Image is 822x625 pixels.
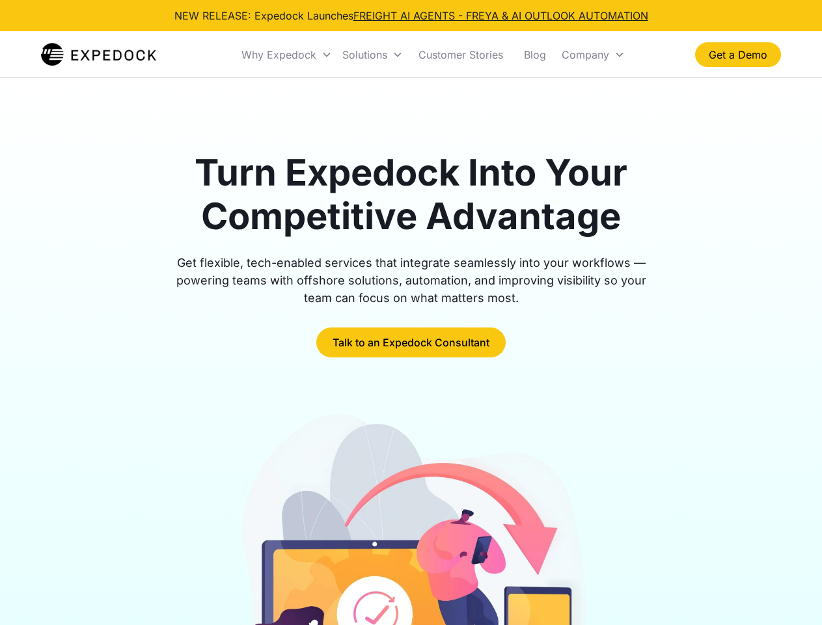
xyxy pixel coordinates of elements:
[241,48,316,61] div: Why Expedock
[342,48,387,61] div: Solutions
[236,33,337,77] div: Why Expedock
[695,42,781,67] a: Get a Demo
[41,42,156,68] img: Expedock Logo
[353,9,648,22] a: FREIGHT AI AGENTS - FREYA & AI OUTLOOK AUTOMATION
[174,8,648,23] div: NEW RELEASE: Expedock Launches
[562,48,609,61] div: Company
[408,33,514,77] a: Customer Stories
[757,562,822,625] iframe: Chat Widget
[41,42,156,68] a: home
[514,33,556,77] a: Blog
[161,254,661,307] div: Get flexible, tech-enabled services that integrate seamlessly into your workflows — powering team...
[161,151,661,238] h1: Turn Expedock Into Your Competitive Advantage
[556,33,630,77] div: Company
[316,327,506,357] a: Talk to an Expedock Consultant
[337,33,408,77] div: Solutions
